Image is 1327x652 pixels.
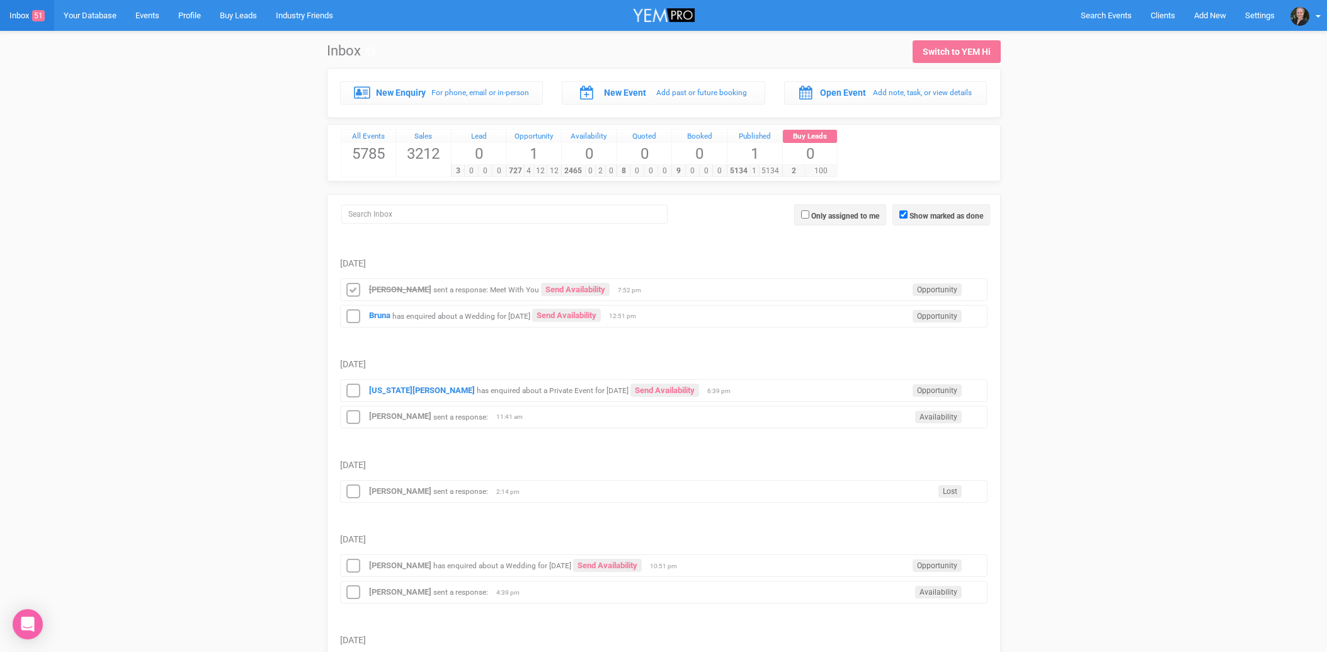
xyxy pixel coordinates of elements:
[496,588,528,597] span: 4:39 pm
[650,562,681,571] span: 10:51 pm
[644,165,658,177] span: 0
[506,143,561,164] span: 1
[464,165,479,177] span: 0
[1151,11,1175,20] span: Clients
[341,130,396,144] div: All Events
[562,130,617,144] a: Availability
[915,411,962,423] span: Availability
[532,309,601,322] a: Send Availability
[369,386,475,395] a: [US_STATE][PERSON_NAME]
[617,165,631,177] span: 8
[478,165,493,177] span: 0
[699,165,714,177] span: 0
[913,283,962,296] span: Opportunity
[672,143,727,164] span: 0
[562,143,617,164] span: 0
[604,86,646,99] label: New Event
[431,88,529,97] small: For phone, email or in-person
[506,130,561,144] a: Opportunity
[369,285,431,294] a: [PERSON_NAME]
[369,561,431,570] a: [PERSON_NAME]
[913,310,962,323] span: Opportunity
[433,588,488,597] small: sent a response:
[707,387,739,396] span: 6:39 pm
[376,86,426,99] label: New Enquiry
[396,143,451,164] span: 3212
[341,205,668,224] input: Search Inbox
[595,165,606,177] span: 2
[913,384,962,397] span: Opportunity
[433,285,539,294] small: sent a response: Meet With You
[32,10,45,21] span: 51
[541,283,610,296] a: Send Availability
[492,165,506,177] span: 0
[671,165,686,177] span: 9
[340,259,988,268] h5: [DATE]
[451,165,465,177] span: 3
[396,130,451,144] a: Sales
[561,165,585,177] span: 2465
[433,561,571,570] small: has enquired about a Wedding for [DATE]
[340,460,988,470] h5: [DATE]
[913,559,962,572] span: Opportunity
[562,81,765,104] a: New Event Add past or future booking
[369,486,431,496] strong: [PERSON_NAME]
[782,165,806,177] span: 2
[327,43,375,59] h1: Inbox
[369,411,431,421] a: [PERSON_NAME]
[605,165,616,177] span: 0
[630,165,644,177] span: 0
[369,587,431,597] a: [PERSON_NAME]
[805,165,837,177] span: 100
[784,81,988,104] a: Open Event Add note, task, or view details
[617,130,672,144] a: Quoted
[873,88,972,97] small: Add note, task, or view details
[340,81,544,104] a: New Enquiry For phone, email or in-person
[496,413,528,421] span: 11:41 am
[923,45,991,58] div: Switch to YEM Hi
[820,86,866,99] label: Open Event
[712,165,727,177] span: 0
[433,487,488,496] small: sent a response:
[727,165,750,177] span: 5134
[433,412,488,421] small: sent a response:
[783,130,838,144] div: Buy Leads
[524,165,534,177] span: 4
[340,535,988,544] h5: [DATE]
[585,165,596,177] span: 0
[630,384,699,397] a: Send Availability
[477,386,629,395] small: has enquired about a Private Event for [DATE]
[340,360,988,369] h5: [DATE]
[672,130,727,144] a: Booked
[341,143,396,164] span: 5785
[1194,11,1226,20] span: Add New
[1081,11,1132,20] span: Search Events
[369,311,390,320] strong: Bruna
[685,165,700,177] span: 0
[609,312,641,321] span: 12:51 pm
[915,586,962,598] span: Availability
[547,165,561,177] span: 12
[727,143,782,164] span: 1
[452,143,506,164] span: 0
[392,311,530,320] small: has enquired about a Wedding for [DATE]
[909,210,983,222] label: Show marked as done
[749,165,760,177] span: 1
[783,143,838,164] span: 0
[811,210,879,222] label: Only assigned to me
[617,143,672,164] span: 0
[938,485,962,498] span: Lost
[727,130,782,144] a: Published
[656,88,747,97] small: Add past or future booking
[533,165,548,177] span: 12
[496,488,528,496] span: 2:14 pm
